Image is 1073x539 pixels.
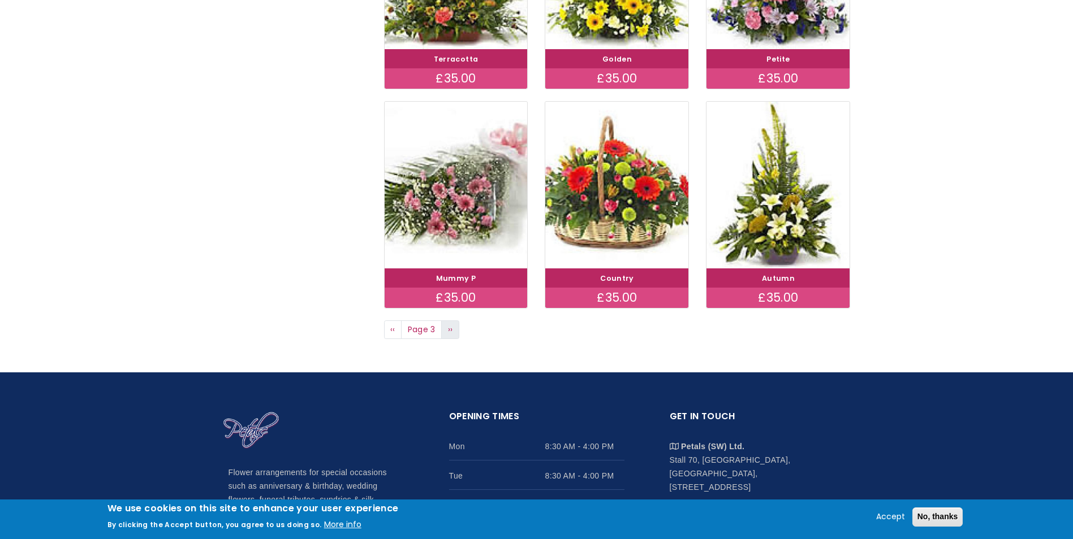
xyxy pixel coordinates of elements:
[385,102,528,268] img: Mummy P
[229,466,404,520] p: Flower arrangements for special occasions such as anniversary & birthday, wedding flowers, funera...
[448,324,453,335] span: ››
[670,409,845,431] h2: Get in touch
[545,288,688,308] div: £35.00
[545,469,624,483] span: 8:30 AM - 4:00 PM
[385,68,528,89] div: £35.00
[602,54,632,64] a: Golden
[545,440,624,453] span: 8:30 AM - 4:00 PM
[107,520,322,529] p: By clicking the Accept button, you agree to us doing so.
[449,490,624,519] li: Wed
[872,510,910,524] button: Accept
[681,442,744,451] strong: Petals (SW) Ltd.
[766,54,790,64] a: Petite
[706,68,850,89] div: £35.00
[434,54,479,64] a: Terracotta
[670,431,845,494] li: Stall 70, [GEOGRAPHIC_DATA], [GEOGRAPHIC_DATA], [STREET_ADDRESS]
[390,324,395,335] span: ‹‹
[449,431,624,460] li: Mon
[324,518,361,532] button: More info
[545,102,688,268] img: Country
[384,320,851,340] nav: Page navigation
[436,273,476,283] a: Mummy P
[401,320,442,340] span: Page 3
[107,502,399,515] h2: We use cookies on this site to enhance your user experience
[706,102,850,268] img: Autumn
[545,68,688,89] div: £35.00
[600,273,634,283] a: Country
[912,507,963,527] button: No, thanks
[706,288,850,308] div: £35.00
[762,273,795,283] a: Autumn
[385,288,528,308] div: £35.00
[449,460,624,490] li: Tue
[223,411,279,450] img: Home
[670,494,845,516] li: 01752 254411
[449,409,624,431] h2: Opening Times
[545,498,624,512] span: 8:30 AM - 4:00 PM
